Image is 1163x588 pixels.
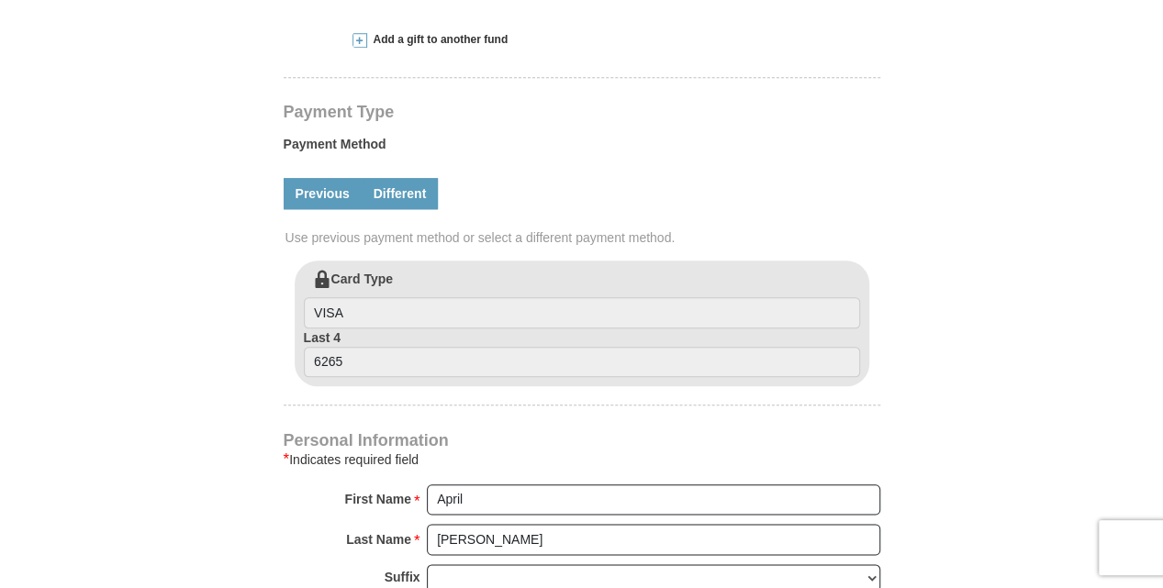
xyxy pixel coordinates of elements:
strong: Last Name [346,527,411,552]
h4: Payment Type [284,105,880,119]
input: Card Type [304,297,860,328]
a: Previous [284,178,362,209]
label: Last 4 [304,328,860,378]
a: Different [362,178,439,209]
h4: Personal Information [284,433,880,448]
div: Indicates required field [284,449,880,471]
input: Last 4 [304,347,860,378]
label: Payment Method [284,135,880,162]
span: Use previous payment method or select a different payment method. [285,228,882,247]
label: Card Type [304,270,860,328]
strong: First Name [345,486,411,512]
span: Add a gift to another fund [367,32,509,48]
